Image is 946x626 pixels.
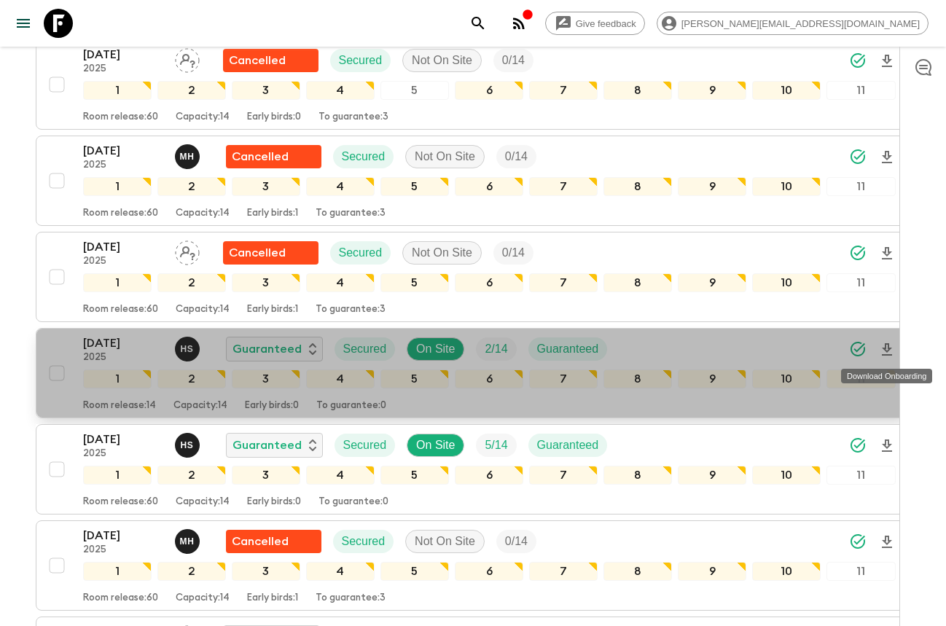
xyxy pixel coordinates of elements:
div: Not On Site [405,530,485,553]
p: [DATE] [83,334,163,352]
p: H S [181,343,194,355]
div: 3 [232,562,300,581]
div: 10 [752,81,821,100]
span: [PERSON_NAME][EMAIL_ADDRESS][DOMAIN_NAME] [673,18,928,29]
div: 2 [157,562,226,581]
button: [DATE]2025Mr. Heng Pringratana (Prefer name : James)Flash Pack cancellationSecuredNot On SiteTrip... [36,136,911,226]
p: 0 / 14 [502,244,525,262]
div: 10 [752,273,821,292]
p: 0 / 14 [505,148,528,165]
div: 2 [157,369,226,388]
div: 4 [306,466,375,485]
div: 6 [455,466,523,485]
p: [DATE] [83,431,163,448]
div: Trip Fill [476,434,516,457]
p: M H [180,536,195,547]
p: [DATE] [83,142,163,160]
div: Secured [330,49,391,72]
div: 1 [83,273,152,292]
button: menu [9,9,38,38]
div: 3 [232,369,300,388]
div: 3 [232,466,300,485]
div: Flash Pack cancellation [226,145,321,168]
button: [DATE]2025Hong SarouGuaranteedSecuredOn SiteTrip FillGuaranteed1234567891011Room release:60Capaci... [36,424,911,515]
p: Capacity: 14 [176,304,230,316]
div: 4 [306,81,375,100]
svg: Download Onboarding [878,437,896,455]
p: Guaranteed [537,437,599,454]
div: 1 [83,466,152,485]
div: 4 [306,177,375,196]
div: 7 [529,177,598,196]
p: Cancelled [232,148,289,165]
span: Hong Sarou [175,437,203,449]
div: 5 [380,562,449,581]
p: Early birds: 0 [247,111,301,123]
span: Give feedback [568,18,644,29]
p: To guarantee: 3 [318,111,388,123]
p: Not On Site [412,244,472,262]
p: Not On Site [415,148,475,165]
div: 9 [678,177,746,196]
div: 2 [157,177,226,196]
div: Not On Site [405,145,485,168]
p: Capacity: 14 [173,400,227,412]
p: Early birds: 0 [247,496,301,508]
div: 10 [752,369,821,388]
div: Not On Site [402,49,482,72]
p: Room release: 60 [83,304,158,316]
p: Guaranteed [537,340,599,358]
div: 11 [826,81,895,100]
p: Secured [339,52,383,69]
p: To guarantee: 0 [316,400,386,412]
p: Room release: 60 [83,208,158,219]
div: 11 [826,273,895,292]
div: 1 [83,81,152,100]
button: HS [175,433,203,458]
p: [DATE] [83,527,163,544]
p: Early birds: 1 [247,592,298,604]
p: Capacity: 14 [176,111,230,123]
div: 9 [678,273,746,292]
div: 3 [232,177,300,196]
div: 11 [826,369,895,388]
p: 0 / 14 [502,52,525,69]
p: 2025 [83,544,163,556]
div: Flash Pack cancellation [223,241,318,265]
p: To guarantee: 3 [316,208,386,219]
div: Trip Fill [496,145,536,168]
p: Capacity: 14 [176,496,230,508]
span: Assign pack leader [175,245,200,257]
p: Room release: 60 [83,496,158,508]
p: Room release: 14 [83,400,156,412]
div: 5 [380,81,449,100]
div: 10 [752,562,821,581]
svg: Download Onboarding [878,52,896,70]
div: 10 [752,466,821,485]
p: Not On Site [412,52,472,69]
p: Room release: 60 [83,111,158,123]
p: Early birds: 0 [245,400,299,412]
div: 7 [529,369,598,388]
div: Secured [330,241,391,265]
p: [DATE] [83,238,163,256]
div: [PERSON_NAME][EMAIL_ADDRESS][DOMAIN_NAME] [657,12,929,35]
div: 3 [232,81,300,100]
div: 5 [380,369,449,388]
div: 1 [83,369,152,388]
button: [DATE]2025Assign pack leaderFlash Pack cancellationSecuredNot On SiteTrip Fill1234567891011Room r... [36,232,911,322]
div: 11 [826,466,895,485]
div: 6 [455,177,523,196]
div: Secured [335,434,396,457]
p: To guarantee: 3 [316,592,386,604]
div: Secured [335,337,396,361]
div: Trip Fill [493,49,533,72]
p: Secured [342,533,386,550]
button: search adventures [464,9,493,38]
p: Secured [342,148,386,165]
svg: Synced Successfully [849,533,867,550]
p: To guarantee: 0 [318,496,388,508]
div: On Site [407,434,464,457]
span: Mr. Heng Pringratana (Prefer name : James) [175,533,203,545]
div: 4 [306,369,375,388]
